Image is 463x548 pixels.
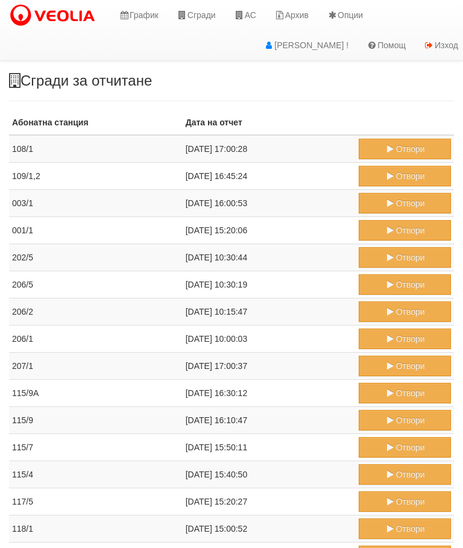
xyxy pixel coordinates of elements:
[359,437,451,458] button: Отвори
[9,461,183,488] td: 115/4
[183,461,356,488] td: [DATE] 15:40:50
[359,139,451,159] button: Отвори
[183,434,356,461] td: [DATE] 15:50:11
[9,488,183,515] td: 117/5
[183,190,356,217] td: [DATE] 16:00:53
[254,30,357,60] a: [PERSON_NAME] !
[183,380,356,407] td: [DATE] 16:30:12
[9,407,183,434] td: 115/9
[9,135,183,163] td: 108/1
[9,217,183,244] td: 001/1
[9,271,183,298] td: 206/5
[359,329,451,349] button: Отвори
[183,515,356,543] td: [DATE] 15:00:52
[12,116,89,128] label: Абонатна станция
[9,353,183,380] td: 207/1
[359,274,451,295] button: Отвори
[9,380,183,407] td: 115/9А
[9,163,183,190] td: 109/1,2
[359,518,451,539] button: Отвори
[183,353,356,380] td: [DATE] 17:00:37
[183,271,356,298] td: [DATE] 10:30:19
[9,3,101,28] img: VeoliaLogo.png
[359,356,451,376] button: Отвори
[359,491,451,512] button: Отвори
[9,515,183,543] td: 118/1
[183,217,356,244] td: [DATE] 15:20:06
[359,383,451,403] button: Отвори
[359,220,451,241] button: Отвори
[9,298,183,326] td: 206/2
[359,166,451,186] button: Отвори
[359,193,451,213] button: Отвори
[9,244,183,271] td: 202/5
[9,434,183,461] td: 115/7
[359,464,451,485] button: Отвори
[359,301,451,322] button: Отвори
[9,73,454,89] h3: Сгради за отчитане
[186,116,242,128] label: Дата на отчет
[183,135,356,163] td: [DATE] 17:00:28
[183,298,356,326] td: [DATE] 10:15:47
[183,244,356,271] td: [DATE] 10:30:44
[183,163,356,190] td: [DATE] 16:45:24
[359,247,451,268] button: Отвори
[183,488,356,515] td: [DATE] 15:20:27
[9,190,183,217] td: 003/1
[357,30,415,60] a: Помощ
[359,410,451,430] button: Отвори
[183,407,356,434] td: [DATE] 16:10:47
[9,326,183,353] td: 206/1
[183,326,356,353] td: [DATE] 10:00:03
